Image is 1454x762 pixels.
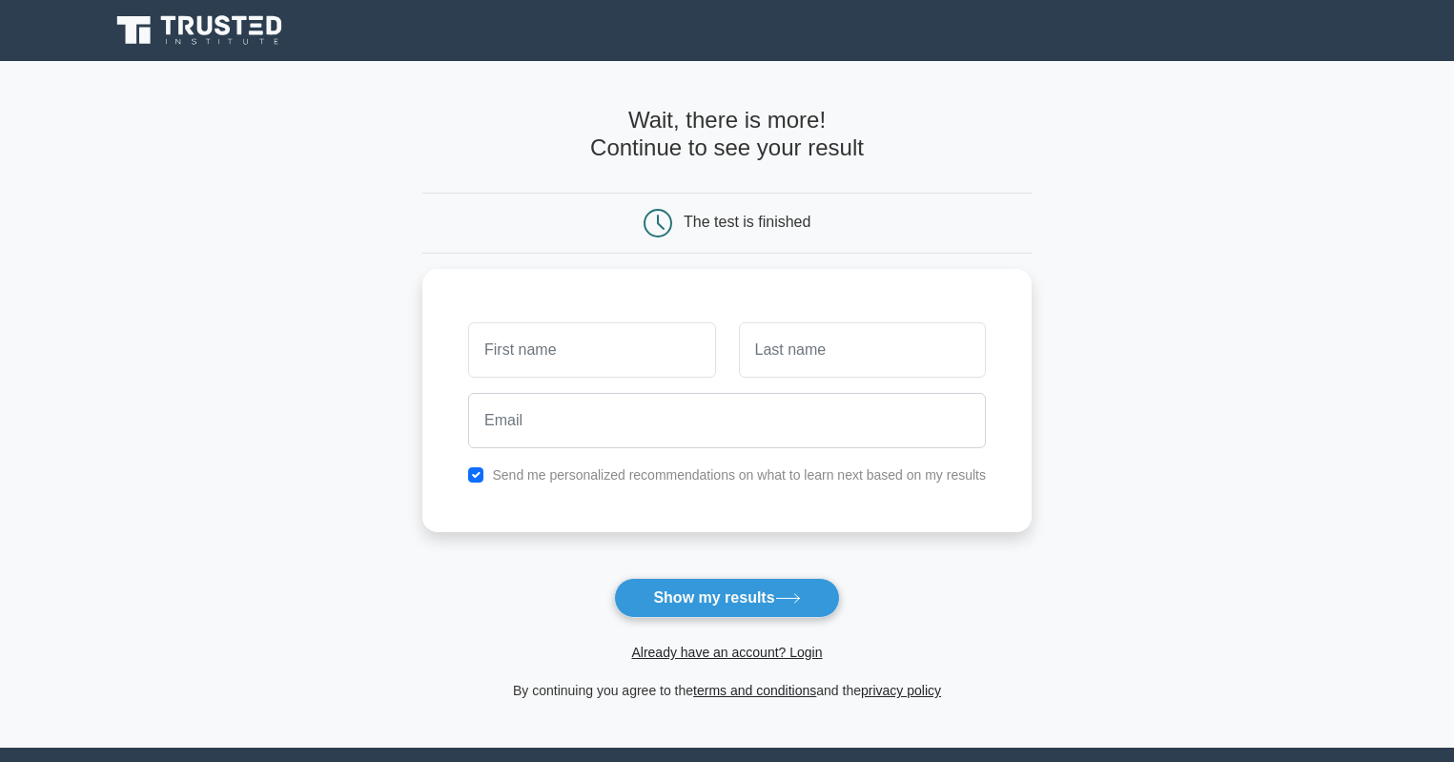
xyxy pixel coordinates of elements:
[492,467,986,483] label: Send me personalized recommendations on what to learn next based on my results
[631,645,822,660] a: Already have an account? Login
[739,322,986,378] input: Last name
[693,683,816,698] a: terms and conditions
[411,679,1043,702] div: By continuing you agree to the and the
[468,322,715,378] input: First name
[468,393,986,448] input: Email
[861,683,941,698] a: privacy policy
[684,214,810,230] div: The test is finished
[422,107,1032,162] h4: Wait, there is more! Continue to see your result
[614,578,839,618] button: Show my results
